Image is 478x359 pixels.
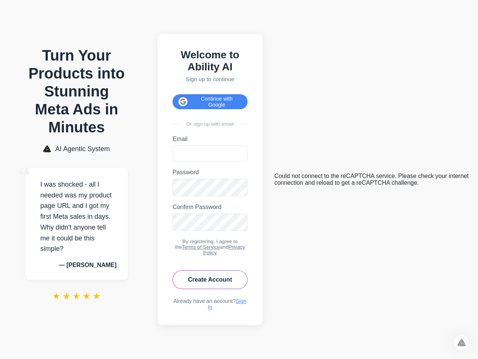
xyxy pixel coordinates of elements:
p: Sign up to continue [173,76,248,82]
div: Could not connect to the reCAPTCHA service. Please check your internet connection and reload to g... [274,173,471,186]
div: Already have an account? [173,298,248,310]
div: By registering, I agree to the and [173,239,248,255]
a: Sign In [208,298,246,310]
div: Or sign up with email [173,121,248,127]
h1: Turn Your Products into Stunning Meta Ads in Minutes [25,46,128,136]
span: ★ [83,291,91,301]
a: Terms of Service [182,244,220,250]
span: ★ [62,291,71,301]
span: ★ [72,291,81,301]
label: Email [173,136,248,142]
label: Confirm Password [173,204,248,211]
label: Password [173,169,248,176]
a: Privacy Policy [203,244,245,255]
p: — [PERSON_NAME] [37,262,117,269]
iframe: Intercom live chat [453,334,471,352]
span: ★ [52,291,60,301]
span: AI Agentic System [55,145,110,153]
button: Continue with Google [173,94,248,109]
button: Create Account [173,270,248,289]
span: ★ [93,291,101,301]
p: I was shocked - all I needed was my product page URL and I got my first Meta sales in days. Why d... [37,179,117,255]
span: “ [18,160,31,194]
img: AI Agentic System Logo [43,145,51,152]
h2: Welcome to Ability AI [173,49,248,73]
